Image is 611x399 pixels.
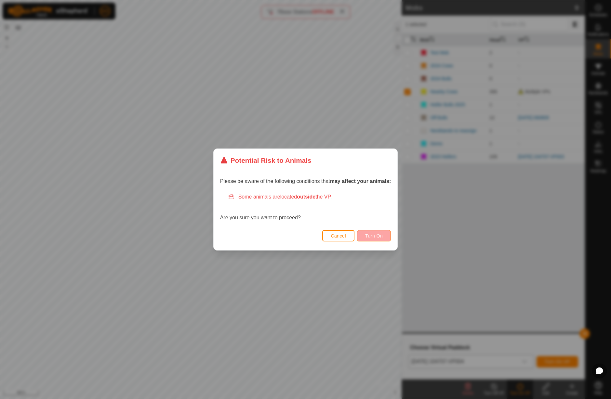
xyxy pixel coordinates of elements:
strong: may affect your animals: [330,178,391,184]
strong: outside [297,194,315,199]
div: Some animals are [228,193,391,201]
button: Cancel [322,230,354,241]
button: Turn On [357,230,391,241]
span: located the VP. [280,194,332,199]
div: Potential Risk to Animals [220,155,312,165]
span: Turn On [365,233,383,238]
span: Please be aware of the following conditions that [220,178,391,184]
div: Are you sure you want to proceed? [220,193,391,222]
span: Cancel [331,233,346,238]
